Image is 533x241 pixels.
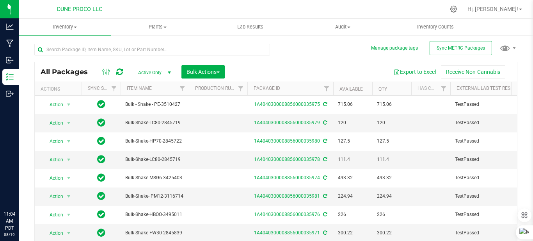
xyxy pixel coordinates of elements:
[254,102,320,107] a: 1A4040300008856000035975
[176,82,189,95] a: Filter
[43,154,64,165] span: Action
[125,211,184,218] span: Bulk-Shake-HBOO-3495011
[108,82,121,95] a: Filter
[64,209,74,220] span: select
[64,228,74,239] span: select
[338,156,368,163] span: 111.4
[64,191,74,202] span: select
[88,86,118,91] a: Sync Status
[430,41,492,55] button: Sync METRC Packages
[411,82,450,96] th: Has COA
[455,174,524,182] span: TestPassed
[455,229,524,237] span: TestPassed
[254,230,320,236] a: 1A4040300008856000035971
[377,211,407,218] span: 226
[19,23,111,30] span: Inventory
[125,137,184,145] span: Bulk-Shake-HP70-2845722
[297,19,389,35] a: Audit
[125,229,184,237] span: Bulk-Shake-FW30-2845839
[254,86,280,91] a: Package ID
[97,136,105,146] span: In Sync
[127,86,152,91] a: Item Name
[467,6,518,12] span: Hi, [PERSON_NAME]!
[437,82,450,95] a: Filter
[97,209,105,220] span: In Sync
[322,138,327,144] span: Sync from Compliance System
[449,5,458,13] div: Manage settings
[125,119,184,127] span: Bulk-Shake-LC80-2845719
[377,101,407,108] span: 715.06
[64,173,74,184] span: select
[125,193,184,200] span: Bulk-Shake- PM12-3116714
[43,228,64,239] span: Action
[377,119,407,127] span: 120
[338,174,368,182] span: 493.32
[254,157,320,162] a: 1A4040300008856000035978
[235,82,247,95] a: Filter
[389,65,441,79] button: Export to Excel
[322,120,327,125] span: Sync from Compliance System
[377,229,407,237] span: 300.22
[125,101,184,108] span: Bulk - Shake - PE-3510427
[407,23,464,30] span: Inventory Counts
[125,156,184,163] span: Bulk-Shake-LC80-2845719
[378,86,387,92] a: Qty
[6,23,14,30] inline-svg: Analytics
[97,191,105,202] span: In Sync
[297,23,389,30] span: Audit
[338,229,368,237] span: 300.22
[339,86,363,92] a: Available
[389,19,481,35] a: Inventory Counts
[254,138,320,144] a: 1A4040300008856000035980
[181,65,225,79] button: Bulk Actions
[187,69,220,75] span: Bulk Actions
[19,19,111,35] a: Inventory
[377,137,407,145] span: 127.5
[455,101,524,108] span: TestPassed
[43,191,64,202] span: Action
[455,156,524,163] span: TestPassed
[125,174,184,182] span: Bulk-Shake-MSG6-3425403
[6,56,14,64] inline-svg: Inbound
[97,172,105,183] span: In Sync
[34,44,270,55] input: Search Package ID, Item Name, SKU, Lot or Part Number...
[64,154,74,165] span: select
[57,6,102,12] span: DUNE PROCO LLC
[254,193,320,199] a: 1A4040300008856000035981
[254,212,320,217] a: 1A4040300008856000035976
[338,193,368,200] span: 224.94
[377,174,407,182] span: 493.32
[4,232,15,237] p: 08/19
[111,19,204,35] a: Plants
[322,212,327,217] span: Sync from Compliance System
[377,156,407,163] span: 111.4
[112,23,203,30] span: Plants
[43,209,64,220] span: Action
[322,102,327,107] span: Sync from Compliance System
[6,73,14,81] inline-svg: Inventory
[43,173,64,184] span: Action
[64,118,74,129] span: select
[64,99,74,110] span: select
[457,86,518,91] a: External Lab Test Result
[6,39,14,47] inline-svg: Manufacturing
[254,175,320,180] a: 1A4040300008856000035974
[4,211,15,232] p: 11:04 AM PDT
[227,23,274,30] span: Lab Results
[338,137,368,145] span: 127.5
[97,117,105,128] span: In Sync
[455,137,524,145] span: TestPassed
[437,45,485,51] span: Sync METRC Packages
[254,120,320,125] a: 1A4040300008856000035979
[441,65,505,79] button: Receive Non-Cannabis
[455,119,524,127] span: TestPassed
[338,119,368,127] span: 120
[455,193,524,200] span: TestPassed
[97,154,105,165] span: In Sync
[377,193,407,200] span: 224.94
[41,86,78,92] div: Actions
[43,99,64,110] span: Action
[371,45,418,52] button: Manage package tags
[43,118,64,129] span: Action
[455,211,524,218] span: TestPassed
